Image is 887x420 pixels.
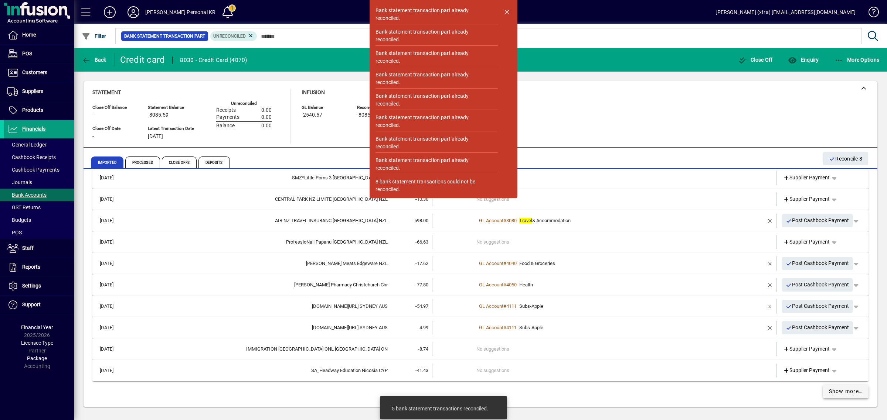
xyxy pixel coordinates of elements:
[829,153,862,165] span: Reconcile 8
[92,231,869,253] mat-expansion-panel-header: [DATE]ProfessioNail Papanu [GEOGRAPHIC_DATA] NZL-66.63No suggestionsSupplier Payment
[823,385,869,398] a: Show more…
[92,210,869,231] mat-expansion-panel-header: [DATE]AIR NZ TRAVEL INSURANC [GEOGRAPHIC_DATA] NZL-598.00GL Account#3080Travel& AccommodationPost...
[783,195,830,203] span: Supplier Payment
[7,167,60,173] span: Cashbook Payments
[413,218,428,223] span: -598.00
[231,101,257,106] label: Unreconciled
[833,53,881,66] button: More Options
[418,346,428,352] span: -8.74
[131,260,388,267] div: Peter Timbs Meats Edgeware NZL
[92,126,137,131] span: Close Off Date
[503,325,506,330] span: #
[180,54,247,66] div: 8030 - Credit Card (4070)
[4,63,74,82] a: Customers
[476,281,519,289] a: GL Account#4050
[479,218,503,223] span: GL Account
[4,277,74,295] a: Settings
[22,69,47,75] span: Customers
[479,325,503,330] span: GL Account
[476,342,733,356] td: No suggestions
[829,388,863,395] span: Show more…
[92,112,94,118] span: -
[148,134,163,140] span: [DATE]
[786,321,849,334] span: Post Cashbook Payment
[92,105,137,110] span: Close Off Balance
[375,114,490,129] div: Bank statement transaction part already reconciled.
[92,189,869,210] mat-expansion-panel-header: [DATE]CENTRAL PARK NZ LIMITE [GEOGRAPHIC_DATA] NZL-10.30No suggestionsSupplier Payment
[476,302,519,310] a: GL Account#4111
[786,257,849,269] span: Post Cashbook Payment
[198,156,230,168] span: Deposits
[148,126,194,131] span: Latest Transaction Date
[783,238,830,246] span: Supplier Payment
[7,192,47,198] span: Bank Accounts
[82,33,106,39] span: Filter
[823,152,868,165] button: Reconcile 8
[98,6,122,19] button: Add
[764,258,776,269] button: Remove
[92,360,869,381] mat-expansion-panel-header: [DATE]SA_Headway Education Nicosia CYP-41.43No suggestionsSupplier Payment
[835,57,880,63] span: More Options
[503,303,506,309] span: #
[22,283,41,289] span: Settings
[131,217,388,224] div: AIR NZ TRAVEL INSURANC AUCKLAND NZL
[4,226,74,239] a: POS
[92,134,94,140] span: -
[131,238,388,246] div: ProfessioNail Papanu Christchurch NZL
[786,214,849,227] span: Post Cashbook Payment
[4,101,74,120] a: Products
[96,257,131,271] td: [DATE]
[120,54,165,66] div: Credit card
[738,57,773,63] span: Close Off
[4,239,74,258] a: Staff
[788,57,819,63] span: Enquiry
[476,171,733,185] td: No suggestions
[780,193,833,206] a: Supplier Payment
[131,281,388,289] div: Cranford Pharmacy Christchurch Chr
[764,215,776,227] button: Remove
[82,57,106,63] span: Back
[415,282,428,288] span: -77.80
[145,6,215,18] div: [PERSON_NAME] Personal KR
[96,342,131,356] td: [DATE]
[786,53,820,66] button: Enquiry
[764,300,776,312] button: Remove
[96,278,131,292] td: [DATE]
[96,321,131,335] td: [DATE]
[780,342,833,356] a: Supplier Payment
[783,345,830,353] span: Supplier Payment
[375,71,490,86] div: Bank statement transaction part already reconciled.
[736,53,775,66] button: Close Off
[375,156,490,172] div: Bank statement transaction part already reconciled.
[786,300,849,312] span: Post Cashbook Payment
[22,32,36,38] span: Home
[124,32,205,40] span: Bank Statement Transaction Part
[780,171,833,185] a: Supplier Payment
[4,82,74,101] a: Suppliers
[506,303,517,309] span: 4111
[476,192,733,206] td: No suggestions
[131,196,388,203] div: CENTRAL PARK NZ LIMITE CHRISTCHURCH NZL
[415,239,428,245] span: -66.63
[7,217,31,223] span: Budgets
[415,261,428,266] span: -17.62
[125,156,160,168] span: Processed
[302,112,322,118] span: -2540.57
[4,258,74,276] a: Reports
[4,296,74,314] a: Support
[4,151,74,163] a: Cashbook Receipts
[764,279,776,291] button: Remove
[479,303,503,309] span: GL Account
[92,167,869,189] mat-expansion-panel-header: [DATE]SMZ*Little Poms 3 [GEOGRAPHIC_DATA] NZL-33.83No suggestionsSupplier Payment
[7,204,41,210] span: GST Returns
[4,26,74,44] a: Home
[506,325,517,330] span: 4111
[21,324,53,330] span: Financial Year
[863,1,878,25] a: Knowledge Base
[503,218,506,223] span: #
[506,218,517,223] span: 3080
[92,253,869,274] mat-expansion-panel-header: [DATE][PERSON_NAME] Meats Edgeware NZL-17.62GL Account#4040Food & GroceriesPost Cashbook Payment
[261,123,272,129] span: 0.00
[479,282,503,288] span: GL Account
[415,196,428,202] span: -10.30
